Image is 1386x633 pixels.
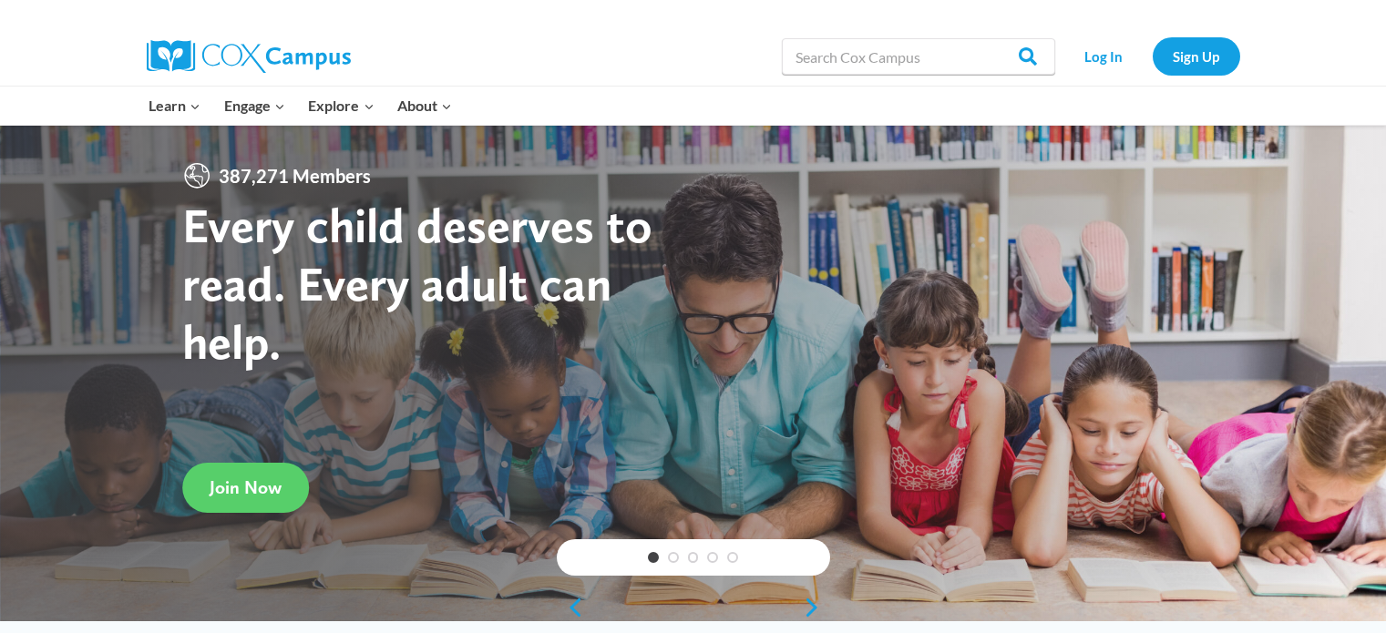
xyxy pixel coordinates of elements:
a: Log In [1064,37,1144,75]
span: About [397,94,452,117]
a: 5 [727,552,738,563]
span: Explore [308,94,374,117]
a: next [803,597,830,618]
a: Sign Up [1153,37,1240,75]
strong: Every child deserves to read. Every adult can help. [182,196,652,370]
input: Search Cox Campus [782,38,1055,75]
nav: Primary Navigation [138,87,464,125]
span: Join Now [210,476,282,498]
img: Cox Campus [147,40,351,73]
a: 4 [707,552,718,563]
div: content slider buttons [557,589,830,626]
a: 2 [668,552,679,563]
a: previous [557,597,584,618]
span: 387,271 Members [211,161,378,190]
nav: Secondary Navigation [1064,37,1240,75]
span: Engage [224,94,285,117]
span: Learn [149,94,200,117]
a: Join Now [182,463,309,513]
a: 3 [688,552,699,563]
a: 1 [648,552,659,563]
